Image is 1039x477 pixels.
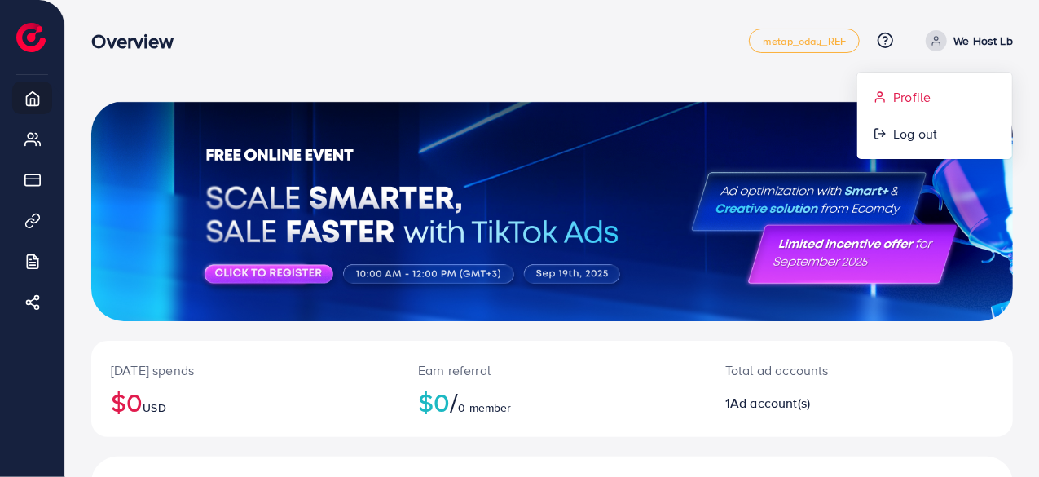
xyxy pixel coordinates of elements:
h2: $0 [111,386,379,417]
p: [DATE] spends [111,360,379,380]
span: Profile [893,87,931,107]
span: Log out [893,124,937,144]
h3: Overview [91,29,187,53]
ul: We Host Lb [856,72,1013,160]
img: logo [16,23,46,52]
h2: 1 [725,395,917,411]
p: We Host Lb [953,31,1013,51]
iframe: Chat [970,404,1027,465]
span: 0 member [459,400,512,416]
span: Ad account(s) [730,394,810,412]
p: Total ad accounts [725,360,917,380]
p: Earn referral [418,360,686,380]
span: USD [143,400,165,416]
span: / [450,383,458,421]
a: We Host Lb [919,30,1013,51]
h2: $0 [418,386,686,417]
a: metap_oday_REF [749,29,860,53]
span: metap_oday_REF [763,36,846,46]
